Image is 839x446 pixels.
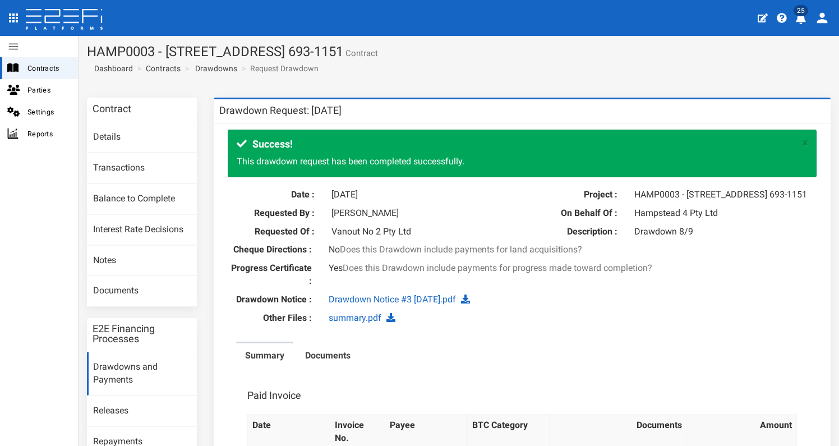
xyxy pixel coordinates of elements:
h1: HAMP0003 - [STREET_ADDRESS] 693-1151 [87,44,831,59]
a: Notes [87,246,197,276]
label: On Behalf Of : [531,207,626,220]
div: Drawdown 8/9 [626,226,817,238]
span: Dashboard [90,64,133,73]
a: Balance to Complete [87,184,197,214]
h3: Contract [93,104,131,114]
label: Description : [531,226,626,238]
a: Dashboard [90,63,133,74]
span: Reports [27,127,69,140]
h3: Drawdown Request: [DATE] [219,105,342,116]
small: Contract [343,49,378,58]
a: Contracts [146,63,181,74]
label: Drawdown Notice : [219,293,320,306]
a: Documents [296,343,359,371]
div: This drawdown request has been completed successfully. [228,130,817,177]
label: Requested By : [228,207,323,220]
div: [DATE] [323,188,514,201]
span: Settings [27,105,69,118]
button: × [802,137,808,149]
h3: E2E Financing Processes [93,324,191,344]
a: Drawdowns [195,63,237,74]
label: Summary [245,350,284,362]
div: HAMP0003 - [STREET_ADDRESS] 693-1151 [626,188,817,201]
label: Date : [228,188,323,201]
label: Requested Of : [228,226,323,238]
div: No [320,243,724,256]
span: Parties [27,84,69,96]
li: Request Drawdown [239,63,319,74]
a: Transactions [87,153,197,183]
span: Does this Drawdown include payments for land acquisitions? [340,244,582,255]
a: Drawdowns and Payments [87,352,197,396]
h4: Success! [237,139,796,150]
a: Documents [87,276,197,306]
label: Other Files : [219,312,320,325]
a: Interest Rate Decisions [87,215,197,245]
label: Progress Certificate : [219,262,320,288]
label: Project : [531,188,626,201]
a: Details [87,122,197,153]
div: Hampstead 4 Pty Ltd [626,207,817,220]
a: Releases [87,396,197,426]
label: Cheque Directions : [219,243,320,256]
a: summary.pdf [329,312,381,323]
div: Yes [320,262,724,275]
a: Summary [236,343,293,371]
div: Vanout No 2 Pty Ltd [323,226,514,238]
h3: Paid Invoice [247,390,301,401]
div: [PERSON_NAME] [323,207,514,220]
a: Drawdown Notice #3 [DATE].pdf [329,294,456,305]
label: Documents [305,350,351,362]
span: Does this Drawdown include payments for progress made toward completion? [343,263,652,273]
span: Contracts [27,62,69,75]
